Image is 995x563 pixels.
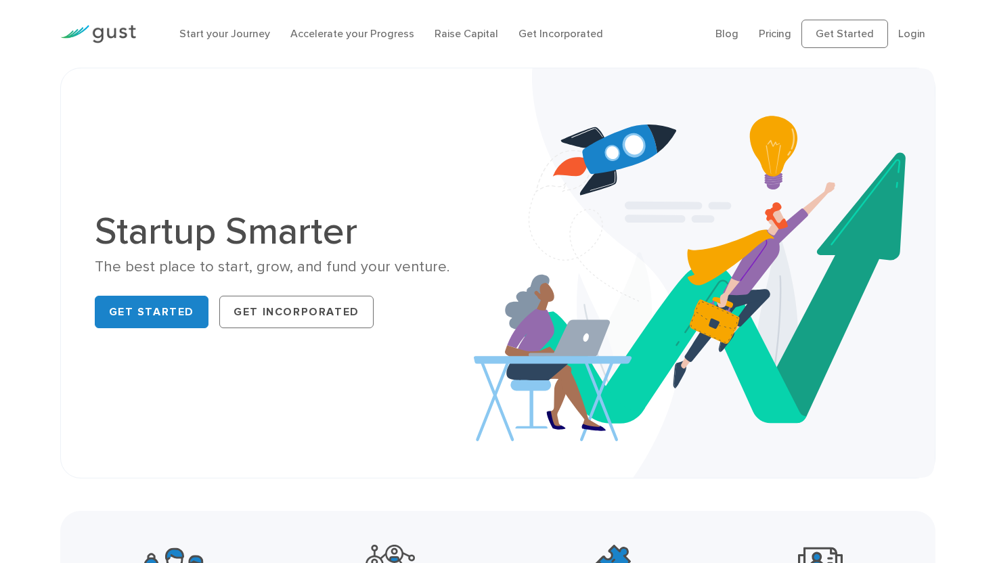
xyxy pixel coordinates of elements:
[474,68,935,478] img: Startup Smarter Hero
[898,27,925,40] a: Login
[95,296,209,328] a: Get Started
[715,27,738,40] a: Blog
[290,27,414,40] a: Accelerate your Progress
[219,296,374,328] a: Get Incorporated
[179,27,270,40] a: Start your Journey
[518,27,603,40] a: Get Incorporated
[60,25,136,43] img: Gust Logo
[801,20,888,48] a: Get Started
[95,257,488,277] div: The best place to start, grow, and fund your venture.
[95,212,488,250] h1: Startup Smarter
[759,27,791,40] a: Pricing
[435,27,498,40] a: Raise Capital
